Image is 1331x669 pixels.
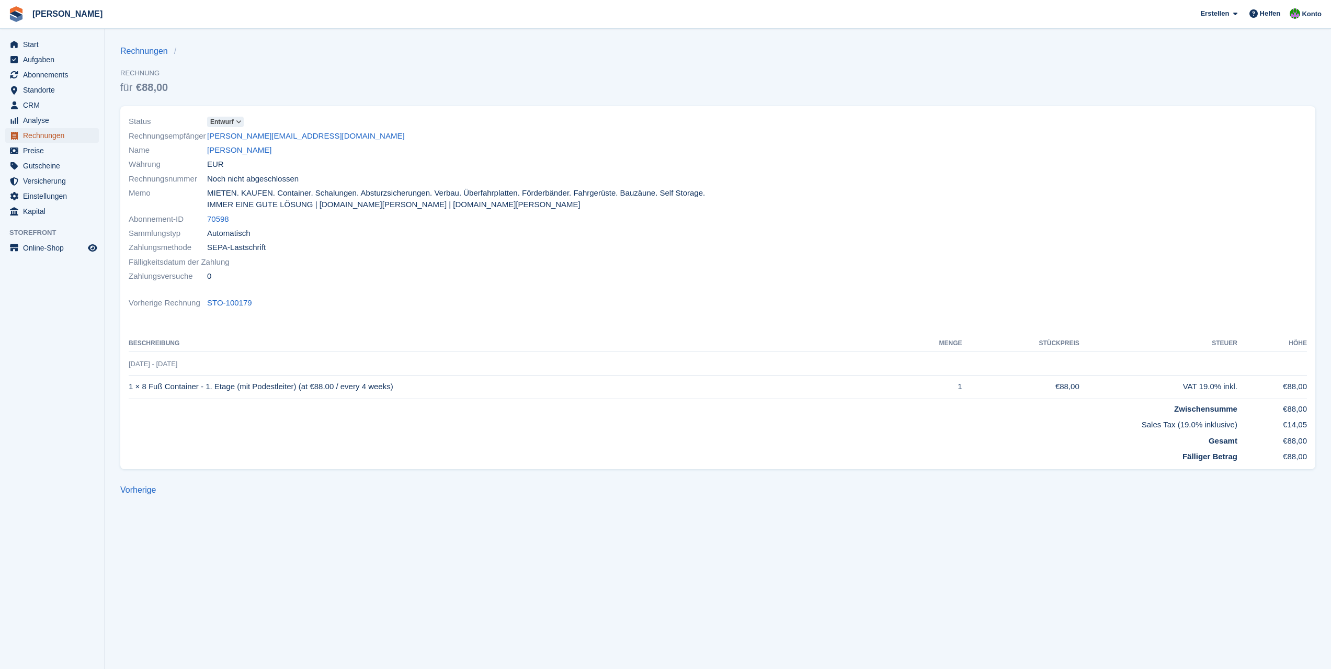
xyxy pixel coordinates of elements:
[207,173,299,185] span: Noch nicht abgeschlossen
[1200,8,1229,19] span: Erstellen
[129,256,230,268] span: Fälligkeitsdatum der Zahlung
[5,52,99,67] a: menu
[1237,399,1307,415] td: €88,00
[23,241,86,255] span: Online-Shop
[129,213,207,225] span: Abonnement-ID
[207,130,405,142] a: [PERSON_NAME][EMAIL_ADDRESS][DOMAIN_NAME]
[23,37,86,52] span: Start
[5,189,99,203] a: menu
[129,335,895,352] th: Beschreibung
[5,83,99,97] a: menu
[23,67,86,82] span: Abonnements
[1237,335,1307,352] th: Höhe
[129,360,177,368] span: [DATE] - [DATE]
[5,98,99,112] a: menu
[1237,447,1307,463] td: €88,00
[1079,381,1237,393] div: VAT 19.0% inkl.
[207,187,712,211] span: MIETEN. KAUFEN. Container. Schalungen. Absturzsicherungen. Verbau. Überfahrplatten. Förderbänder....
[1182,452,1237,461] strong: Fälliger Betrag
[1237,375,1307,399] td: €88,00
[207,270,211,282] span: 0
[129,158,207,171] span: Währung
[1079,335,1237,352] th: Steuer
[1237,415,1307,431] td: €14,05
[120,68,189,78] span: Rechnung
[129,242,207,254] span: Zahlungsmethode
[120,485,156,494] a: Vorherige
[120,82,132,93] span: für
[86,242,99,254] a: Vorschau-Shop
[1237,431,1307,447] td: €88,00
[129,270,207,282] span: Zahlungsversuche
[207,228,251,240] span: Automatisch
[23,204,86,219] span: Kapital
[1174,404,1237,413] strong: Zwischensumme
[962,335,1079,352] th: Stückpreis
[5,113,99,128] a: menu
[120,45,174,58] a: Rechnungen
[1302,9,1322,19] span: Konto
[23,98,86,112] span: CRM
[28,5,107,22] a: [PERSON_NAME]
[962,375,1079,399] td: €88,00
[23,189,86,203] span: Einstellungen
[895,375,962,399] td: 1
[5,204,99,219] a: menu
[210,117,234,127] span: Entwurf
[23,113,86,128] span: Analyse
[207,158,224,171] span: EUR
[129,173,207,185] span: Rechnungsnummer
[5,174,99,188] a: menu
[8,6,24,22] img: stora-icon-8386f47178a22dfd0bd8f6a31ec36ba5ce8667c1dd55bd0f319d3a0aa187defe.svg
[23,83,86,97] span: Standorte
[9,228,104,238] span: Storefront
[120,45,189,58] nav: breadcrumbs
[23,128,86,143] span: Rechnungen
[129,375,895,399] td: 1 × 8 Fuß Container - 1. Etage (mit Podestleiter) (at €88.00 / every 4 weeks)
[207,213,229,225] a: 70598
[5,67,99,82] a: menu
[207,144,271,156] a: [PERSON_NAME]
[23,143,86,158] span: Preise
[5,143,99,158] a: menu
[129,144,207,156] span: Name
[129,130,207,142] span: Rechnungsempfänger
[5,37,99,52] a: menu
[1290,8,1300,19] img: Kirsten May-Schäfer
[129,228,207,240] span: Sammlungstyp
[207,242,266,254] span: SEPA-Lastschrift
[207,297,252,309] a: STO-100179
[1209,436,1237,445] strong: Gesamt
[5,128,99,143] a: menu
[895,335,962,352] th: MENGE
[129,116,207,128] span: Status
[1260,8,1281,19] span: Helfen
[207,116,244,128] a: Entwurf
[129,415,1237,431] td: Sales Tax (19.0% inklusive)
[136,82,168,93] span: €88,00
[129,297,207,309] span: Vorherige Rechnung
[129,187,207,211] span: Memo
[5,241,99,255] a: Speisekarte
[23,158,86,173] span: Gutscheine
[23,174,86,188] span: Versicherung
[5,158,99,173] a: menu
[23,52,86,67] span: Aufgaben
